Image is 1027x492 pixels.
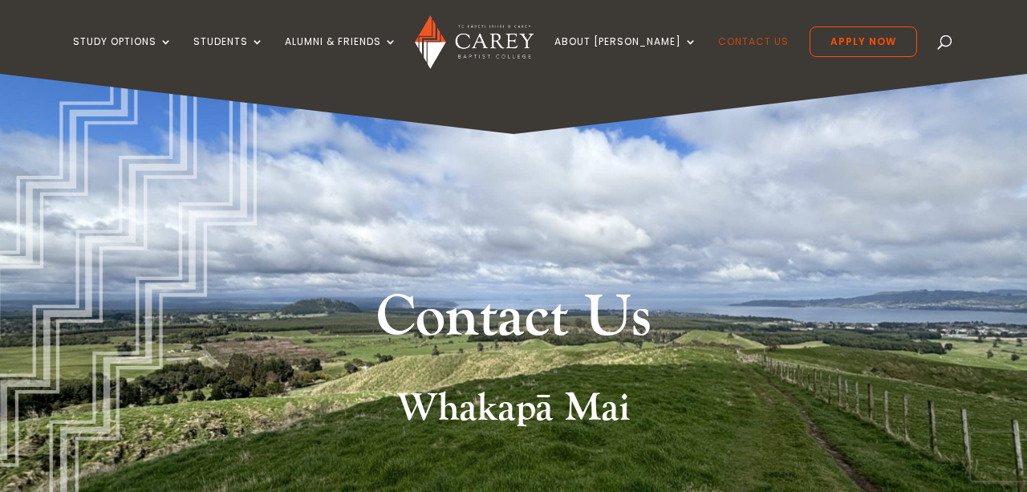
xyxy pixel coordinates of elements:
a: Contact Us [718,36,789,74]
img: Carey Baptist College [415,15,533,69]
h1: Contact Us [213,280,814,364]
a: Students [193,36,264,74]
h2: Whakapā Mai [103,385,924,440]
a: Apply Now [810,26,917,57]
a: Study Options [73,36,173,74]
a: About [PERSON_NAME] [554,36,697,74]
a: Alumni & Friends [285,36,397,74]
